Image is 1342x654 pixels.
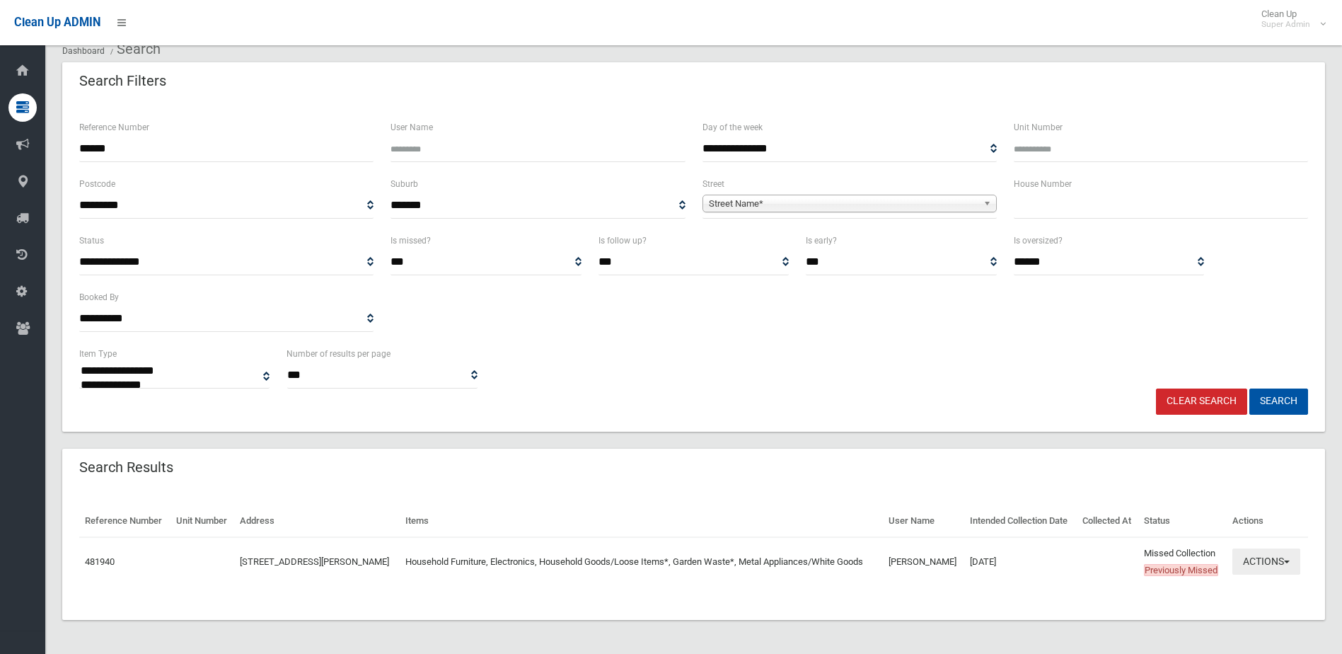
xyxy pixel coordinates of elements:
a: Clear Search [1156,389,1247,415]
label: Street [702,176,724,192]
th: Collected At [1077,505,1139,537]
button: Search [1249,389,1308,415]
a: [STREET_ADDRESS][PERSON_NAME] [240,556,389,567]
label: Is oversized? [1014,233,1063,248]
td: Household Furniture, Electronics, Household Goods/Loose Items*, Garden Waste*, Metal Appliances/W... [400,537,883,586]
span: Previously Missed [1144,564,1218,576]
th: Address [234,505,400,537]
label: Is follow up? [598,233,647,248]
label: Number of results per page [287,346,391,362]
label: Item Type [79,346,117,362]
label: Booked By [79,289,119,305]
li: Search [107,36,161,62]
label: Day of the week [702,120,763,135]
label: Is missed? [391,233,431,248]
label: Suburb [391,176,418,192]
a: 481940 [85,556,115,567]
span: Clean Up [1254,8,1324,30]
th: Items [400,505,883,537]
td: Missed Collection [1138,537,1227,586]
span: Clean Up ADMIN [14,16,100,29]
label: House Number [1014,176,1072,192]
a: Dashboard [62,46,105,56]
button: Actions [1232,549,1300,575]
label: Unit Number [1014,120,1063,135]
th: Actions [1227,505,1308,537]
th: User Name [883,505,964,537]
label: Postcode [79,176,115,192]
span: Street Name* [709,195,978,212]
td: [PERSON_NAME] [883,537,964,586]
label: Status [79,233,104,248]
label: Is early? [806,233,837,248]
th: Reference Number [79,505,170,537]
small: Super Admin [1261,19,1310,30]
label: Reference Number [79,120,149,135]
th: Status [1138,505,1227,537]
header: Search Filters [62,67,183,95]
td: [DATE] [964,537,1077,586]
label: User Name [391,120,433,135]
header: Search Results [62,454,190,481]
th: Unit Number [170,505,235,537]
th: Intended Collection Date [964,505,1077,537]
